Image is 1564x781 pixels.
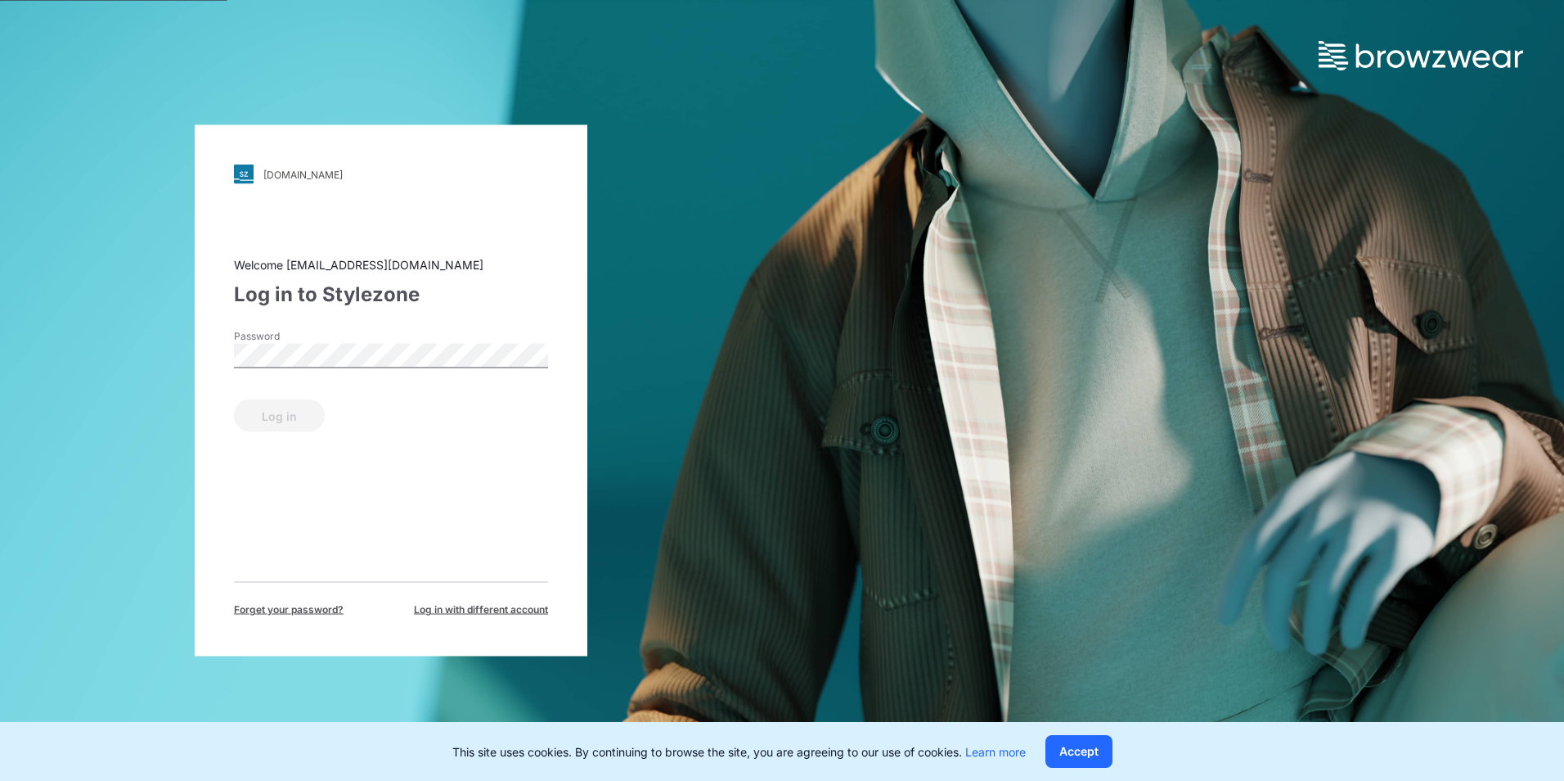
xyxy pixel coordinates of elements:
a: [DOMAIN_NAME] [234,165,548,184]
label: Password [234,329,348,344]
div: Log in to Stylezone [234,280,548,309]
span: Log in with different account [414,603,548,617]
div: Welcome [EMAIL_ADDRESS][DOMAIN_NAME] [234,256,548,273]
img: browzwear-logo.73288ffb.svg [1319,41,1523,70]
p: This site uses cookies. By continuing to browse the site, you are agreeing to our use of cookies. [452,743,1026,761]
img: svg+xml;base64,PHN2ZyB3aWR0aD0iMjgiIGhlaWdodD0iMjgiIHZpZXdCb3g9IjAgMCAyOCAyOCIgZmlsbD0ibm9uZSIgeG... [234,165,254,184]
span: Forget your password? [234,603,344,617]
button: Accept [1045,735,1112,768]
div: [DOMAIN_NAME] [263,168,343,180]
a: Learn more [965,745,1026,759]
